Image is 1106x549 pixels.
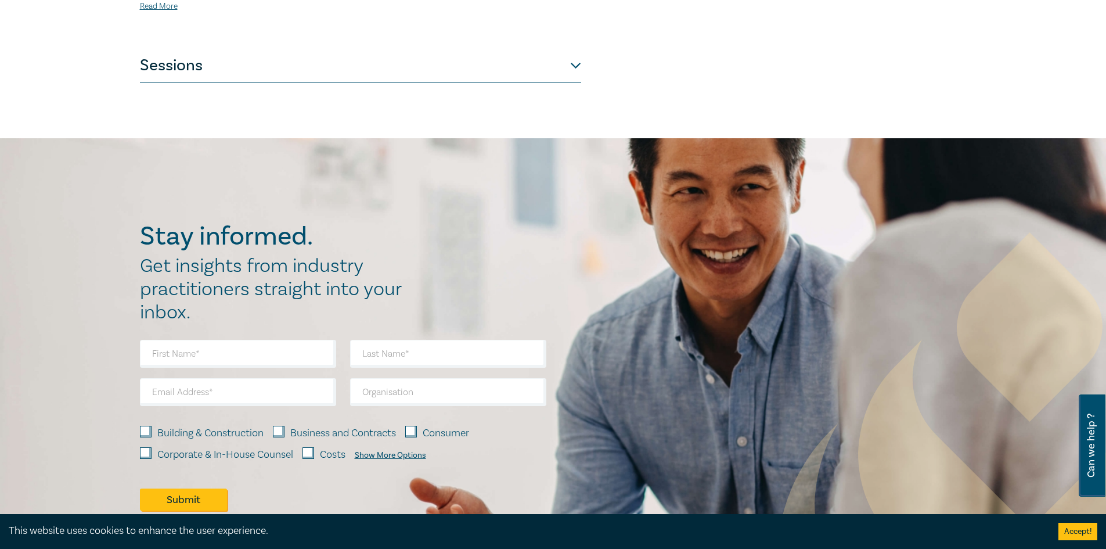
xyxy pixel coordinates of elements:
[140,254,414,324] h2: Get insights from industry practitioners straight into your inbox.
[157,426,264,441] label: Building & Construction
[9,523,1041,539] div: This website uses cookies to enhance the user experience.
[290,426,396,441] label: Business and Contracts
[1058,523,1097,540] button: Accept cookies
[350,340,546,368] input: Last Name*
[140,1,178,12] a: Read More
[140,340,336,368] input: First Name*
[140,489,227,511] button: Submit
[140,221,414,252] h2: Stay informed.
[1086,401,1097,490] span: Can we help ?
[157,447,293,462] label: Corporate & In-House Counsel
[423,426,469,441] label: Consumer
[320,447,345,462] label: Costs
[140,48,581,83] button: Sessions
[350,378,546,406] input: Organisation
[140,378,336,406] input: Email Address*
[355,451,426,460] div: Show More Options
